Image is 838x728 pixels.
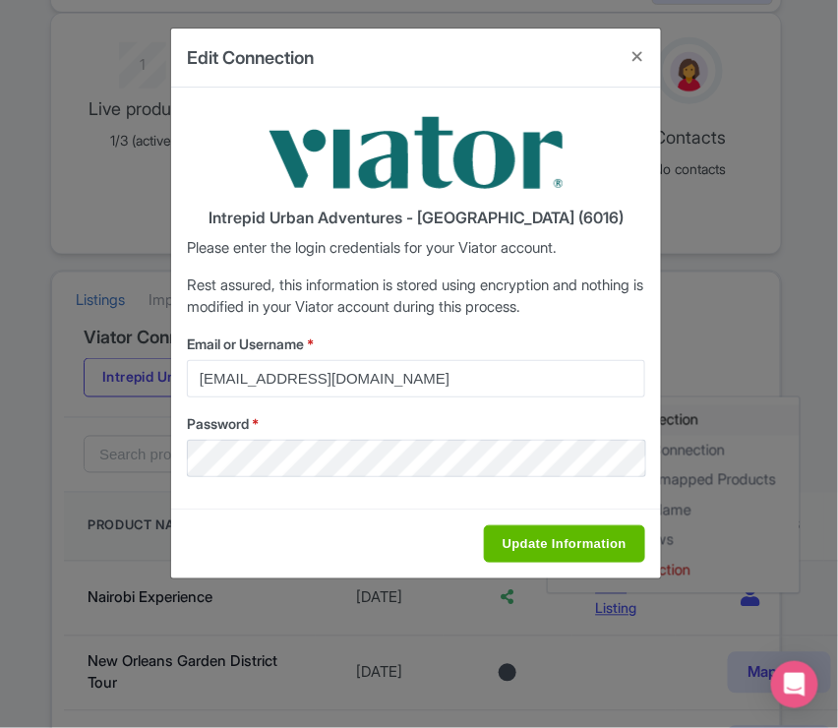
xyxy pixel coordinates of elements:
[614,29,661,85] button: Close
[187,237,645,260] p: Please enter the login credentials for your Viator account.
[187,44,314,71] h4: Edit Connection
[269,103,564,202] img: viator-9033d3fb01e0b80761764065a76b653a.png
[484,525,645,563] input: Update Information
[771,661,818,708] div: Open Intercom Messenger
[187,210,645,227] h4: Intrepid Urban Adventures - [GEOGRAPHIC_DATA] (6016)
[187,415,249,432] span: Password
[187,274,645,319] p: Rest assured, this information is stored using encryption and nothing is modified in your Viator ...
[187,335,304,352] span: Email or Username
